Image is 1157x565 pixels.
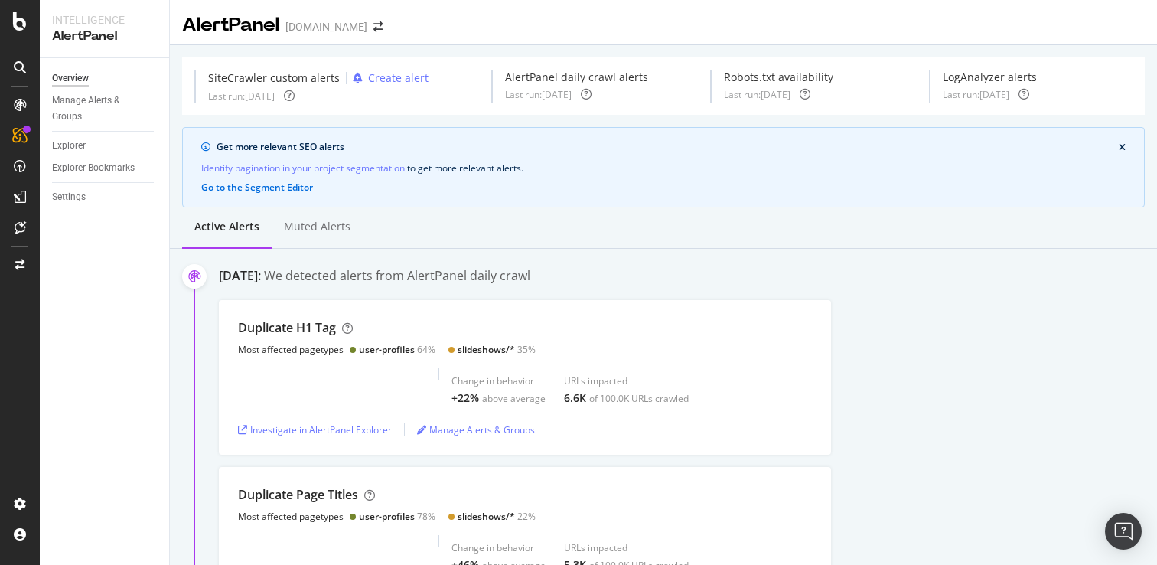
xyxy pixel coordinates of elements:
[724,88,790,101] div: Last run: [DATE]
[417,417,535,442] button: Manage Alerts & Groups
[238,423,392,436] a: Investigate in AlertPanel Explorer
[505,70,648,85] div: AlertPanel daily crawl alerts
[505,88,572,101] div: Last run: [DATE]
[359,343,435,356] div: 64%
[182,127,1145,207] div: info banner
[52,138,86,154] div: Explorer
[201,182,313,193] button: Go to the Segment Editor
[52,93,158,125] a: Manage Alerts & Groups
[564,374,689,387] div: URLs impacted
[368,70,429,86] div: Create alert
[359,510,435,523] div: 78%
[285,19,367,34] div: [DOMAIN_NAME]
[238,343,344,356] div: Most affected pagetypes
[724,70,833,85] div: Robots.txt availability
[458,343,536,356] div: 35%
[1105,513,1142,550] div: Open Intercom Messenger
[943,70,1037,85] div: LogAnalyzer alerts
[201,160,1126,176] div: to get more relevant alerts .
[264,267,530,285] div: We detected alerts from AlertPanel daily crawl
[451,541,546,554] div: Change in behavior
[458,343,515,356] div: slideshows/*
[52,70,89,87] div: Overview
[564,541,689,554] div: URLs impacted
[52,189,86,205] div: Settings
[589,392,689,405] div: of 100.0K URLs crawled
[458,510,536,523] div: 22%
[52,189,158,205] a: Settings
[52,12,157,28] div: Intelligence
[201,160,405,176] a: Identify pagination in your project segmentation
[347,70,429,87] button: Create alert
[52,93,144,125] div: Manage Alerts & Groups
[217,140,1119,154] div: Get more relevant SEO alerts
[1115,139,1129,156] button: close banner
[238,510,344,523] div: Most affected pagetypes
[451,390,479,406] div: +22%
[194,219,259,234] div: Active alerts
[451,374,546,387] div: Change in behavior
[482,392,546,405] div: above average
[208,70,340,86] div: SiteCrawler custom alerts
[52,160,158,176] a: Explorer Bookmarks
[359,343,415,356] div: user-profiles
[52,160,135,176] div: Explorer Bookmarks
[284,219,350,234] div: Muted alerts
[52,138,158,154] a: Explorer
[359,510,415,523] div: user-profiles
[943,88,1009,101] div: Last run: [DATE]
[458,510,515,523] div: slideshows/*
[208,90,275,103] div: Last run: [DATE]
[52,28,157,45] div: AlertPanel
[238,417,392,442] button: Investigate in AlertPanel Explorer
[182,12,279,38] div: AlertPanel
[564,390,586,406] div: 6.6K
[52,70,158,87] a: Overview
[373,21,383,32] div: arrow-right-arrow-left
[238,486,358,504] div: Duplicate Page Titles
[238,319,336,337] div: Duplicate H1 Tag
[417,423,535,436] a: Manage Alerts & Groups
[219,267,261,285] div: [DATE]:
